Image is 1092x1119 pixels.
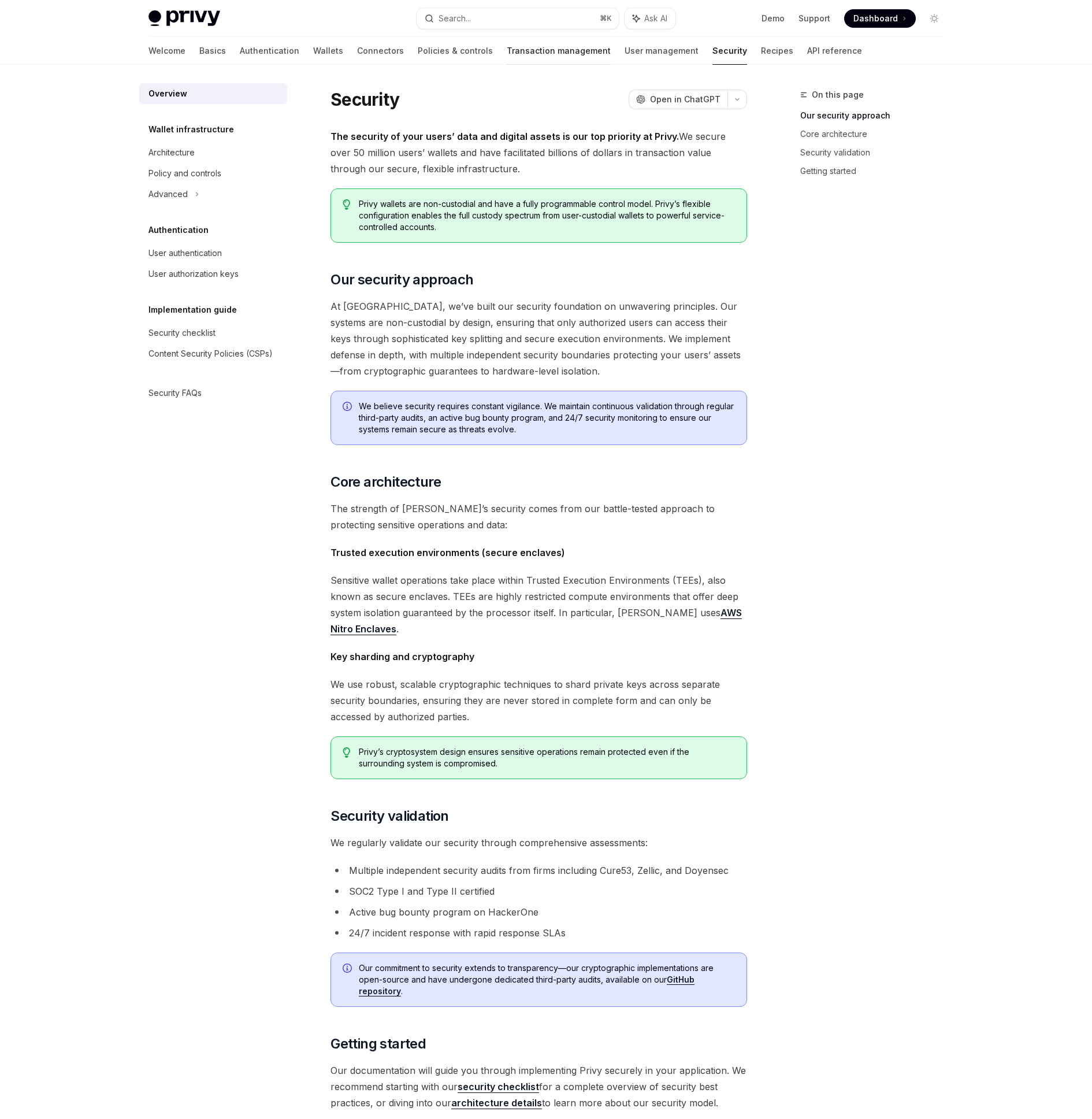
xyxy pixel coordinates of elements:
h5: Authentication [148,223,209,237]
span: We believe security requires constant vigilance. We maintain continuous validation through regula... [359,401,735,435]
a: Wallets [313,37,343,65]
strong: The security of your users’ data and digital assets is our top priority at Privy. [330,131,679,142]
div: Architecture [148,146,195,160]
span: ⌘ K [600,14,612,23]
button: Ask AI [625,8,675,29]
span: Getting started [330,1035,426,1053]
li: 24/7 incident response with rapid response SLAs [330,925,747,941]
span: Our security approach [330,271,473,289]
span: Privy’s cryptosystem design ensures sensitive operations remain protected even if the surrounding... [359,746,735,769]
a: User management [625,37,699,65]
svg: Info [343,964,354,975]
img: light logo [148,10,220,27]
a: Security validation [800,143,953,162]
a: Welcome [148,37,185,65]
svg: Info [343,402,354,413]
li: Active bug bounty program on HackerOne [330,904,747,920]
span: Dashboard [853,13,898,24]
a: Security checklist [139,323,287,343]
a: Security [712,37,747,65]
strong: Trusted execution environments (secure enclaves) [330,547,565,558]
li: Multiple independent security audits from firms including Cure53, Zellic, and Doyensec [330,862,747,879]
span: Ask AI [644,13,667,24]
div: Security FAQs [148,386,202,400]
button: Toggle dark mode [925,9,944,28]
div: Advanced [148,187,188,201]
div: Content Security Policies (CSPs) [148,347,273,361]
span: Security validation [330,807,449,825]
div: Overview [148,87,187,101]
strong: Key sharding and cryptography [330,651,474,662]
a: Connectors [357,37,404,65]
a: architecture details [451,1097,542,1109]
span: Open in ChatGPT [650,94,720,105]
a: Basics [199,37,226,65]
span: Core architecture [330,473,441,491]
li: SOC2 Type I and Type II certified [330,883,747,899]
a: User authorization keys [139,264,287,284]
a: security checklist [458,1081,539,1093]
a: Content Security Policies (CSPs) [139,343,287,364]
svg: Tip [343,747,351,758]
svg: Tip [343,199,351,210]
div: User authentication [148,246,222,260]
div: Search... [439,12,471,25]
button: Open in ChatGPT [629,90,727,109]
span: We regularly validate our security through comprehensive assessments: [330,835,747,851]
a: Core architecture [800,125,953,143]
a: Policies & controls [418,37,493,65]
a: Recipes [761,37,793,65]
a: Overview [139,83,287,104]
a: Authentication [240,37,299,65]
a: Transaction management [507,37,611,65]
h5: Implementation guide [148,303,237,317]
h1: Security [330,89,399,110]
a: Support [798,13,830,24]
a: Demo [762,13,785,24]
span: We use robust, scalable cryptographic techniques to shard private keys across separate security b... [330,676,747,725]
a: Dashboard [844,9,916,28]
a: Architecture [139,142,287,163]
a: Policy and controls [139,163,287,184]
span: The strength of [PERSON_NAME]’s security comes from our battle-tested approach to protecting sens... [330,501,747,533]
h5: Wallet infrastructure [148,123,234,136]
span: Our documentation will guide you through implementing Privy securely in your application. We reco... [330,1062,747,1111]
a: User authentication [139,243,287,264]
button: Search...⌘K [417,8,619,29]
span: Our commitment to security extends to transparency—our cryptographic implementations are open-sou... [359,962,735,997]
span: At [GEOGRAPHIC_DATA], we’ve built our security foundation on unwavering principles. Our systems a... [330,298,747,379]
span: On this page [812,88,864,102]
div: Policy and controls [148,166,221,180]
a: Our security approach [800,106,953,125]
a: Getting started [800,162,953,180]
span: Sensitive wallet operations take place within Trusted Execution Environments (TEEs), also known a... [330,572,747,637]
div: User authorization keys [148,267,239,281]
a: Security FAQs [139,383,287,403]
span: We secure over 50 million users’ wallets and have facilitated billions of dollars in transaction ... [330,128,747,177]
div: Security checklist [148,326,216,340]
span: Privy wallets are non-custodial and have a fully programmable control model. Privy’s flexible con... [359,198,735,233]
a: API reference [807,37,862,65]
